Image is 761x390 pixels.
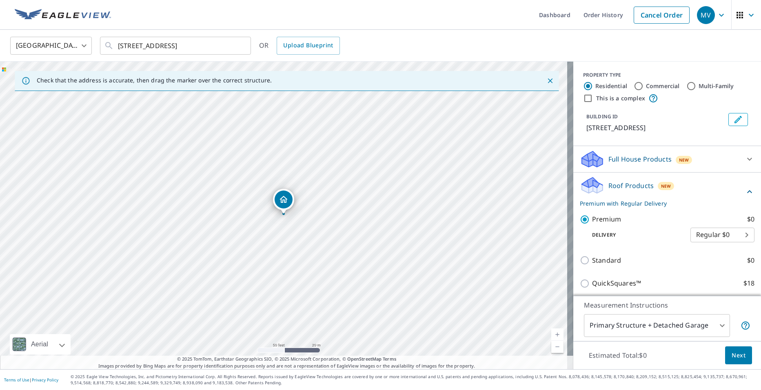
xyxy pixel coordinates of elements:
label: Commercial [646,82,680,90]
button: Close [545,75,555,86]
img: EV Logo [15,9,111,21]
p: Premium [592,214,621,224]
span: New [661,183,671,189]
span: Your report will include the primary structure and a detached garage if one exists. [741,321,750,330]
a: Terms [383,356,396,362]
p: | [4,377,58,382]
div: Primary Structure + Detached Garage [584,314,730,337]
input: Search by address or latitude-longitude [118,34,234,57]
p: $0 [747,255,754,266]
div: Full House ProductsNew [580,149,754,169]
a: Upload Blueprint [277,37,339,55]
p: Estimated Total: $0 [582,346,653,364]
button: Next [725,346,752,365]
div: Aerial [29,334,51,355]
span: Upload Blueprint [283,40,333,51]
div: PROPERTY TYPE [583,71,751,79]
div: OR [259,37,340,55]
div: Regular $0 [690,224,754,246]
span: Next [732,350,745,361]
a: Terms of Use [4,377,29,383]
label: Multi-Family [699,82,734,90]
a: Current Level 19, Zoom Out [551,341,564,353]
p: Delivery [580,231,690,239]
a: OpenStreetMap [347,356,382,362]
span: © 2025 TomTom, Earthstar Geographics SIO, © 2025 Microsoft Corporation, © [177,356,396,363]
a: Current Level 19, Zoom In [551,328,564,341]
p: Full House Products [608,154,672,164]
label: This is a complex [596,94,645,102]
p: Roof Products [608,181,654,191]
div: MV [697,6,715,24]
button: Edit building 1 [728,113,748,126]
div: Dropped pin, building 1, Residential property, 12114 W 70th Ter Shawnee, KS 66216 [273,189,294,214]
div: Aerial [10,334,71,355]
div: Roof ProductsNewPremium with Regular Delivery [580,176,754,208]
label: Residential [595,82,627,90]
p: Measurement Instructions [584,300,750,310]
p: $0 [747,214,754,224]
p: BUILDING ID [586,113,618,120]
p: Standard [592,255,621,266]
p: $18 [743,278,754,288]
p: QuickSquares™ [592,278,641,288]
p: © 2025 Eagle View Technologies, Inc. and Pictometry International Corp. All Rights Reserved. Repo... [71,374,757,386]
span: New [679,157,689,163]
a: Cancel Order [634,7,690,24]
p: Premium with Regular Delivery [580,199,745,208]
a: Privacy Policy [32,377,58,383]
p: [STREET_ADDRESS] [586,123,725,133]
div: [GEOGRAPHIC_DATA] [10,34,92,57]
p: Check that the address is accurate, then drag the marker over the correct structure. [37,77,272,84]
